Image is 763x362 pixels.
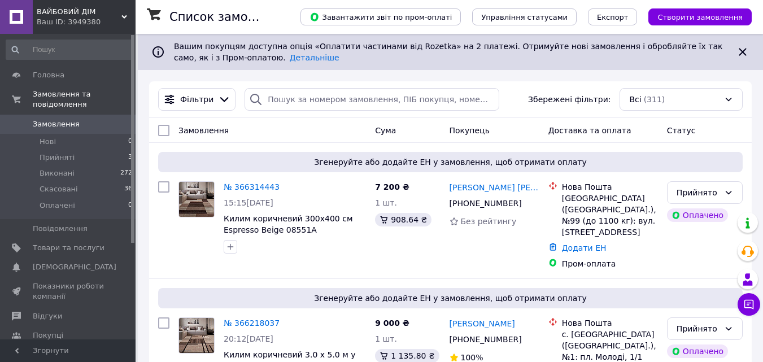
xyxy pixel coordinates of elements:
a: [PERSON_NAME] [450,318,515,329]
img: Фото товару [179,182,214,217]
span: Покупець [450,126,490,135]
span: Фільтри [180,94,213,105]
span: [DEMOGRAPHIC_DATA] [33,262,116,272]
span: 1 шт. [375,334,397,343]
div: Оплачено [667,344,728,358]
a: № 366218037 [224,319,280,328]
h1: Список замовлень [169,10,284,24]
span: Прийняті [40,152,75,163]
a: Килим коричневий 300х400 см Espresso Beige 08551A [224,214,352,234]
div: Ваш ID: 3949380 [37,17,136,27]
span: Управління статусами [481,13,568,21]
span: Замовлення та повідомлення [33,89,136,110]
span: Збережені фільтри: [528,94,611,105]
input: Пошук за номером замовлення, ПІБ покупця, номером телефону, Email, номером накладної [245,88,499,111]
span: 9 000 ₴ [375,319,409,328]
span: Показники роботи компанії [33,281,104,302]
span: Всі [629,94,641,105]
span: Замовлення [178,126,229,135]
span: 7 200 ₴ [375,182,409,191]
span: Товари та послуги [33,243,104,253]
button: Завантажити звіт по пром-оплаті [300,8,461,25]
div: Прийнято [677,186,720,199]
span: Замовлення [33,119,80,129]
a: Фото товару [178,317,215,354]
span: Повідомлення [33,224,88,234]
span: Cума [375,126,396,135]
span: 20:12[DATE] [224,334,273,343]
button: Чат з покупцем [738,293,760,316]
img: Фото товару [179,318,214,353]
a: № 366314443 [224,182,280,191]
div: 908.64 ₴ [375,213,431,226]
span: 15:15[DATE] [224,198,273,207]
div: [PHONE_NUMBER] [447,195,524,211]
span: Експорт [597,13,629,21]
span: Статус [667,126,696,135]
a: Створити замовлення [637,12,752,21]
span: 3 [128,152,132,163]
span: Згенеруйте або додайте ЕН у замовлення, щоб отримати оплату [163,156,738,168]
div: [GEOGRAPHIC_DATA] ([GEOGRAPHIC_DATA].), №99 (до 1100 кг): вул. [STREET_ADDRESS] [562,193,658,238]
span: Головна [33,70,64,80]
span: 0 [128,137,132,147]
a: [PERSON_NAME] [PERSON_NAME] [450,182,539,193]
span: Створити замовлення [657,13,743,21]
div: Оплачено [667,208,728,222]
span: Оплачені [40,200,75,211]
a: Додати ЕН [562,243,607,252]
span: Згенеруйте або додайте ЕН у замовлення, щоб отримати оплату [163,293,738,304]
button: Експорт [588,8,638,25]
span: Без рейтингу [461,217,517,226]
div: Пром-оплата [562,258,658,269]
span: Завантажити звіт по пром-оплаті [309,12,452,22]
input: Пошук [6,40,133,60]
span: Доставка та оплата [548,126,631,135]
span: Виконані [40,168,75,178]
div: Прийнято [677,322,720,335]
span: 100% [461,353,483,362]
div: Нова Пошта [562,181,658,193]
span: 1 шт. [375,198,397,207]
button: Створити замовлення [648,8,752,25]
div: Нова Пошта [562,317,658,329]
span: ВАЙБОВИЙ ДІМ [37,7,121,17]
span: Нові [40,137,56,147]
div: [PHONE_NUMBER] [447,332,524,347]
button: Управління статусами [472,8,577,25]
span: 272 [120,168,132,178]
span: 0 [128,200,132,211]
span: Вашим покупцям доступна опція «Оплатити частинами від Rozetka» на 2 платежі. Отримуйте нові замов... [174,42,722,62]
span: Покупці [33,330,63,341]
span: (311) [644,95,665,104]
a: Фото товару [178,181,215,217]
span: 36 [124,184,132,194]
a: Детальніше [290,53,339,62]
span: Скасовані [40,184,78,194]
span: Відгуки [33,311,62,321]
